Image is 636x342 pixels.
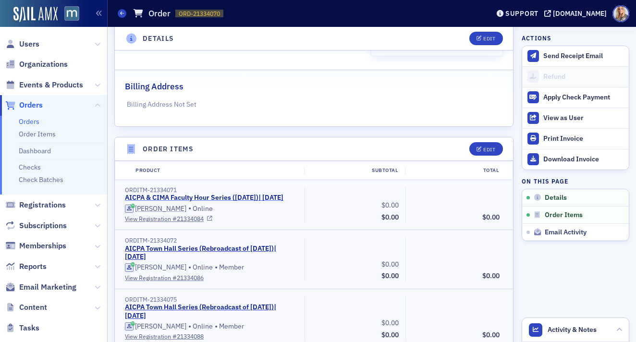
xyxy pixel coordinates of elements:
div: Subtotal [304,167,405,174]
span: Users [19,39,39,49]
h4: Order Items [143,144,194,154]
h4: Details [143,34,174,44]
a: Memberships [5,241,66,251]
div: Online Member [125,322,298,331]
span: $0.00 [381,330,399,339]
span: $0.00 [482,271,500,280]
span: Reports [19,261,47,272]
a: AICPA Town Hall Series (Rebroadcast of [DATE])| [DATE] [125,244,295,261]
a: Content [5,302,47,313]
span: Subscriptions [19,220,67,231]
a: Events & Products [5,80,83,90]
div: [DOMAIN_NAME] [553,9,607,18]
span: ORD-21334070 [179,10,220,18]
a: Orders [5,100,43,110]
a: View Registration #21334088 [125,332,298,341]
button: Edit [469,32,502,45]
span: $0.00 [482,213,500,221]
span: Profile [612,5,629,22]
h1: Order [148,8,171,19]
a: [PERSON_NAME] [125,263,186,272]
span: Memberships [19,241,66,251]
a: Order Items [19,130,56,138]
span: $0.00 [381,271,399,280]
span: Content [19,302,47,313]
div: [PERSON_NAME] [135,205,186,213]
a: View Homepage [58,6,79,23]
a: View Registration #21334086 [125,273,298,282]
div: ORDITM-21334072 [125,237,298,244]
span: Orders [19,100,43,110]
a: Tasks [5,323,39,333]
span: Tasks [19,323,39,333]
div: Edit [483,147,495,152]
h4: Actions [522,34,551,42]
a: Users [5,39,39,49]
a: Organizations [5,59,68,70]
a: Checks [19,163,41,171]
a: Orders [19,117,39,126]
div: Product [129,167,304,174]
span: $0.00 [482,330,500,339]
span: Email Activity [545,228,587,237]
div: Print Invoice [543,134,624,143]
div: Total [405,167,506,174]
div: Support [505,9,538,18]
div: Apply Check Payment [543,93,624,102]
a: [PERSON_NAME] [125,205,186,213]
div: Online [125,204,298,213]
div: View as User [543,114,624,122]
span: Email Marketing [19,282,76,293]
span: Activity & Notes [548,325,597,335]
p: Billing Address Not Set [127,99,501,110]
a: Print Invoice [522,128,629,149]
span: Order Items [545,211,583,220]
span: • [188,263,191,272]
div: Download Invoice [543,155,624,164]
img: SailAMX [64,6,79,21]
span: $0.00 [381,213,399,221]
div: ORDITM-21334075 [125,296,298,303]
div: Edit [483,36,495,41]
a: View Registration #21334084 [125,214,298,223]
span: $0.00 [381,260,399,269]
div: Refund [543,73,624,81]
a: Reports [5,261,47,272]
span: • [215,322,218,331]
div: ORDITM-21334071 [125,186,298,194]
button: Edit [469,142,502,156]
span: $0.00 [381,318,399,327]
a: Download Invoice [522,149,629,170]
a: Registrations [5,200,66,210]
span: Details [545,194,567,202]
h2: Billing Address [125,80,183,93]
span: Events & Products [19,80,83,90]
span: • [188,204,191,213]
span: $0.00 [381,201,399,209]
h4: On this page [522,177,629,185]
div: Online Member [125,263,298,272]
a: Email Marketing [5,282,76,293]
a: AICPA Town Hall Series (Rebroadcast of [DATE])| [DATE] [125,303,295,320]
a: Check Batches [19,175,63,184]
a: Subscriptions [5,220,67,231]
span: • [215,263,218,272]
a: Dashboard [19,147,51,155]
button: Send Receipt Email [522,46,629,66]
a: AICPA & CIMA Faculty Hour Series ([DATE])| [DATE] [125,194,283,202]
img: SailAMX [13,7,58,22]
div: [PERSON_NAME] [135,263,186,272]
span: Registrations [19,200,66,210]
button: [DOMAIN_NAME] [544,10,610,17]
span: Organizations [19,59,68,70]
button: Apply Check Payment [522,87,629,108]
div: [PERSON_NAME] [135,322,186,331]
button: View as User [522,108,629,128]
span: • [188,322,191,331]
div: Send Receipt Email [543,52,624,61]
a: [PERSON_NAME] [125,322,186,331]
